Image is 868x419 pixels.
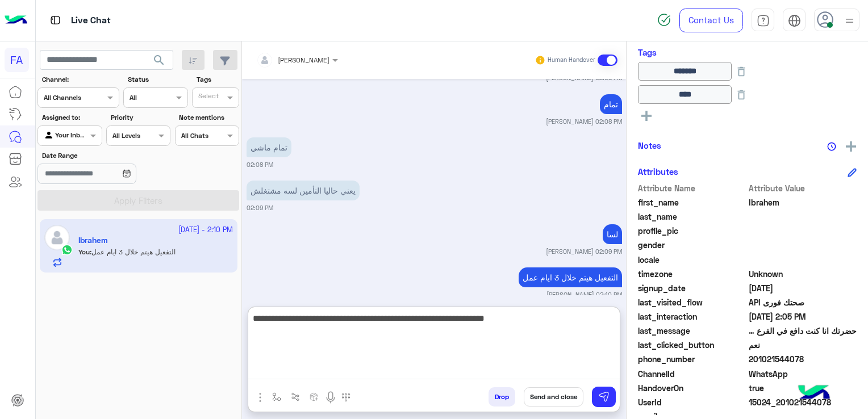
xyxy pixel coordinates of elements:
img: Logo [5,9,27,32]
span: last_name [638,211,746,223]
label: Note mentions [179,112,237,123]
img: tab [757,14,770,27]
span: 2025-10-04T10:54:44.523Z [749,282,857,294]
label: Priority [111,112,169,123]
span: نعم [749,339,857,351]
span: ChannelId [638,368,746,380]
small: 02:09 PM [247,203,273,212]
div: FA [5,48,29,72]
span: 201021544078 [749,353,857,365]
span: API صحتك فورى [749,296,857,308]
span: Unknown [749,268,857,280]
img: send message [598,391,610,403]
span: last_message [638,325,746,337]
span: last_interaction [638,311,746,322]
label: Date Range [42,150,169,161]
img: notes [827,142,836,151]
span: true [749,382,857,394]
span: null [749,239,857,251]
span: signup_date [638,282,746,294]
img: Trigger scenario [291,392,300,401]
span: search [152,53,166,67]
label: Assigned to: [42,112,101,123]
small: [PERSON_NAME] 02:10 PM [546,290,622,299]
span: 2 [749,368,857,380]
img: tab [788,14,801,27]
a: tab [752,9,774,32]
span: 2025-10-04T11:05:04.829Z [749,311,857,322]
span: 15024_201021544078 [749,396,857,408]
span: last_clicked_button [638,339,746,351]
img: hulul-logo.png [794,374,834,413]
img: select flow [272,392,281,401]
button: select flow [268,387,286,406]
h6: Attributes [638,166,678,177]
small: [PERSON_NAME] 02:09 PM [546,247,622,256]
small: [PERSON_NAME] 02:08 PM [546,117,622,126]
label: Channel: [42,74,118,85]
span: null [749,254,857,266]
small: Human Handover [548,56,595,65]
span: Ibrahem [749,196,857,208]
span: timezone [638,268,746,280]
img: tab [48,13,62,27]
a: Contact Us [679,9,743,32]
span: locale [638,254,746,266]
img: make a call [341,393,350,402]
img: send voice note [324,391,337,404]
button: Trigger scenario [286,387,305,406]
label: Tags [197,74,238,85]
p: Live Chat [71,13,111,28]
button: search [145,50,173,74]
span: Attribute Value [749,182,857,194]
span: first_name [638,196,746,208]
span: [PERSON_NAME] [278,56,329,64]
small: 02:08 PM [247,160,273,169]
button: Send and close [524,387,583,407]
img: send attachment [253,391,267,404]
span: Attribute Name [638,182,746,194]
span: gender [638,239,746,251]
button: Apply Filters [37,190,239,211]
span: حضرتك انا كنت دافع في الفرع ٣٠٠ جنيه عشان التأمين الطبي و تقريبا مسمعش [749,325,857,337]
span: last_visited_flow [638,296,746,308]
span: HandoverOn [638,382,746,394]
span: profile_pic [638,225,746,237]
p: 4/10/2025, 2:08 PM [247,137,291,157]
label: Status [128,74,186,85]
p: 4/10/2025, 2:09 PM [247,181,360,200]
img: profile [842,14,857,28]
h6: Tags [638,47,857,57]
button: create order [305,387,324,406]
p: 4/10/2025, 2:09 PM [603,224,622,244]
span: UserId [638,396,746,408]
p: 4/10/2025, 2:08 PM [600,94,622,114]
p: 4/10/2025, 2:10 PM [519,267,622,287]
img: create order [310,392,319,401]
h6: Notes [638,140,661,150]
button: Drop [489,387,515,407]
div: Select [197,91,219,104]
span: phone_number [638,353,746,365]
img: add [846,141,856,152]
img: spinner [657,13,671,27]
